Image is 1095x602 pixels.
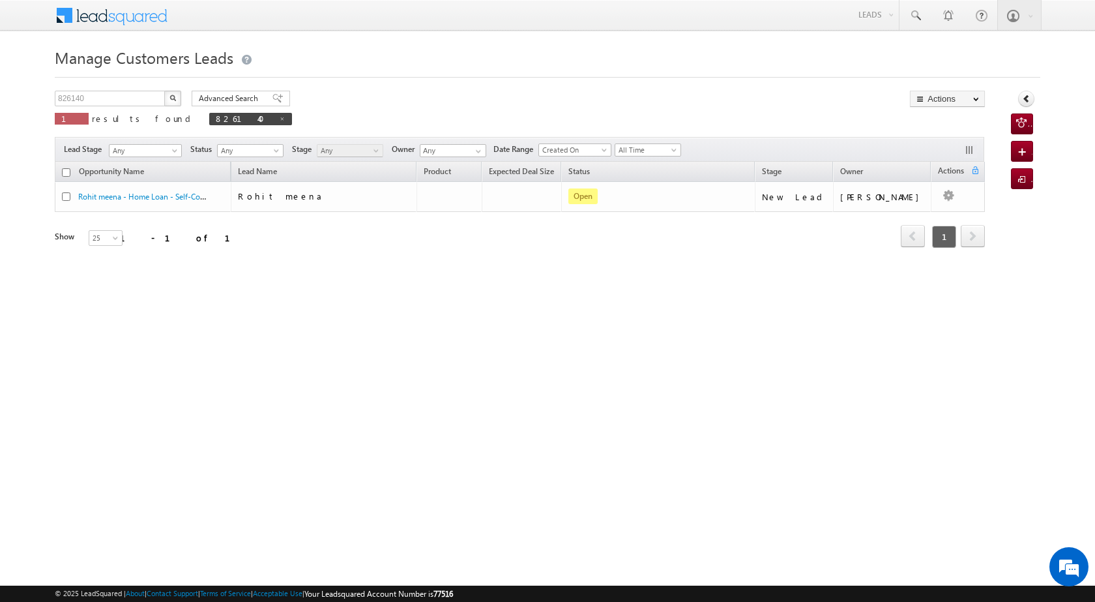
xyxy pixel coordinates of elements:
div: 1 - 1 of 1 [120,230,246,245]
a: Rohit meena - Home Loan - Self-Construction [78,190,235,202]
span: Product [424,166,451,176]
span: Opportunity Name [79,166,144,176]
button: Actions [910,91,985,107]
div: Show [55,231,78,243]
a: Opportunity Name [72,164,151,181]
span: Your Leadsquared Account Number is [304,589,453,599]
input: Check all records [62,168,70,177]
span: Advanced Search [199,93,262,104]
span: © 2025 LeadSquared | | | | | [55,588,453,600]
a: All Time [615,143,681,157]
a: prev [901,226,925,247]
span: Any [218,145,280,157]
span: Lead Name [231,164,284,181]
span: Created On [539,144,607,156]
div: New Lead [762,191,827,203]
span: next [961,225,985,247]
a: Acceptable Use [253,589,302,597]
a: next [961,226,985,247]
span: results found [92,113,196,124]
span: Owner [392,143,420,155]
span: Manage Customers Leads [55,47,233,68]
span: 25 [89,232,124,244]
a: Created On [538,143,611,157]
span: All Time [615,144,677,156]
span: Status [190,143,217,155]
span: Any [317,145,379,157]
a: About [126,589,145,597]
span: Owner [840,166,863,176]
span: Expected Deal Size [489,166,554,176]
a: Stage [755,164,788,181]
span: Stage [762,166,781,176]
span: 826140 [216,113,272,124]
span: 77516 [433,589,453,599]
img: Search [169,95,176,101]
span: Any [109,145,177,157]
a: 25 [89,230,123,246]
a: Any [217,144,284,157]
a: Contact Support [147,589,198,597]
div: [PERSON_NAME] [840,191,926,203]
span: 1 [932,226,956,248]
a: Any [109,144,182,157]
span: Stage [292,143,317,155]
span: Actions [931,164,971,181]
a: Terms of Service [200,589,251,597]
a: Any [317,144,383,157]
a: Show All Items [469,145,485,158]
span: 1 [61,113,82,124]
span: Rohit meena [238,190,323,202]
a: Status [562,164,596,181]
input: Type to Search [420,144,486,157]
span: Lead Stage [64,143,107,155]
span: Date Range [493,143,538,155]
span: Open [568,188,598,204]
span: prev [901,225,925,247]
a: Expected Deal Size [482,164,561,181]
